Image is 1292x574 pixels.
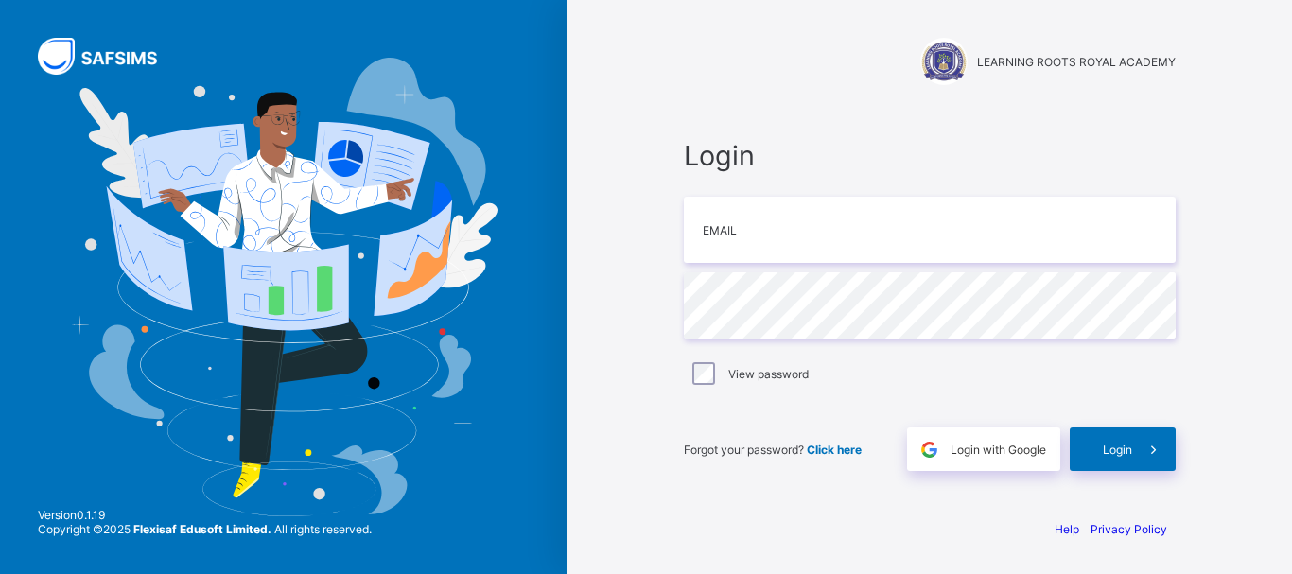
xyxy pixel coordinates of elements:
span: LEARNING ROOTS ROYAL ACADEMY [977,55,1176,69]
a: Privacy Policy [1091,522,1167,536]
span: Forgot your password? [684,443,862,457]
img: Hero Image [70,58,498,517]
strong: Flexisaf Edusoft Limited. [133,522,271,536]
span: Login [684,139,1176,172]
span: Login [1103,443,1132,457]
span: Login with Google [951,443,1046,457]
a: Help [1055,522,1079,536]
span: Version 0.1.19 [38,508,372,522]
span: Copyright © 2025 All rights reserved. [38,522,372,536]
img: SAFSIMS Logo [38,38,180,75]
a: Click here [807,443,862,457]
img: google.396cfc9801f0270233282035f929180a.svg [918,439,940,461]
label: View password [728,367,809,381]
